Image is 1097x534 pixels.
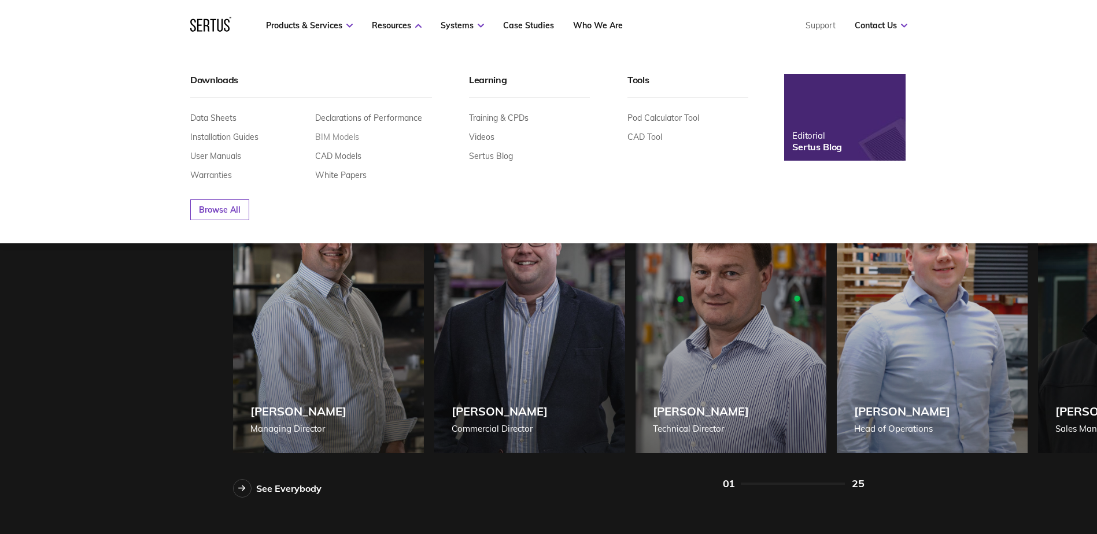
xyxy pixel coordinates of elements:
[441,20,484,31] a: Systems
[469,132,494,142] a: Videos
[233,479,322,498] a: See Everybody
[190,113,237,123] a: Data Sheets
[190,170,232,180] a: Warranties
[250,404,346,418] div: [PERSON_NAME]
[784,74,906,161] a: EditorialSertus Blog
[855,20,907,31] a: Contact Us
[854,422,950,436] div: Head of Operations
[315,113,422,123] a: Declarations of Performance
[792,130,842,141] div: Editorial
[653,404,749,418] div: [PERSON_NAME]
[315,151,361,161] a: CAD Models
[723,477,735,490] div: 01
[190,74,432,98] div: Downloads
[854,404,950,418] div: [PERSON_NAME]
[452,404,548,418] div: [PERSON_NAME]
[469,74,590,98] div: Learning
[266,20,353,31] a: Products & Services
[190,132,258,142] a: Installation Guides
[469,151,513,161] a: Sertus Blog
[792,141,842,153] div: Sertus Blog
[627,132,662,142] a: CAD Tool
[627,113,699,123] a: Pod Calculator Tool
[190,151,241,161] a: User Manuals
[627,74,748,98] div: Tools
[315,132,359,142] a: BIM Models
[452,422,548,436] div: Commercial Director
[372,20,422,31] a: Resources
[806,20,836,31] a: Support
[503,20,554,31] a: Case Studies
[469,113,529,123] a: Training & CPDs
[653,422,749,436] div: Technical Director
[256,483,322,494] div: See Everybody
[250,422,346,436] div: Managing Director
[573,20,623,31] a: Who We Are
[852,477,864,490] div: 25
[889,400,1097,534] iframe: Chat Widget
[315,170,367,180] a: White Papers
[190,199,249,220] a: Browse All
